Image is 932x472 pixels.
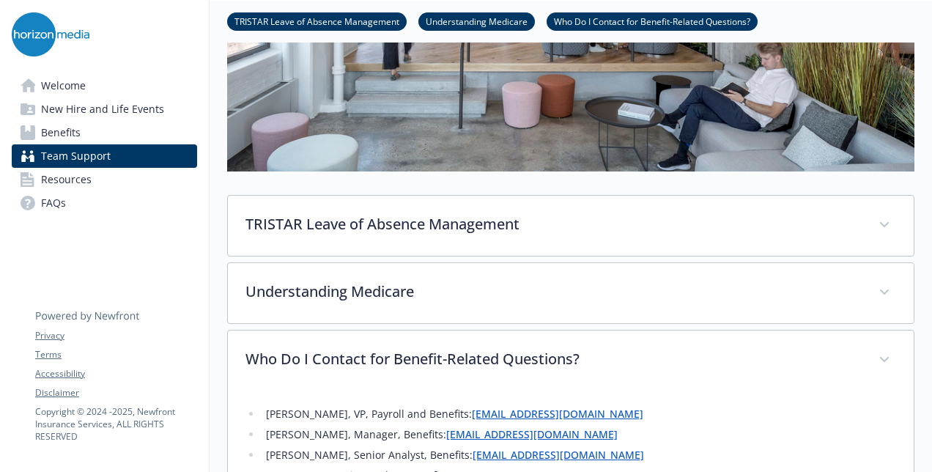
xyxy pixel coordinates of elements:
[41,74,86,97] span: Welcome
[245,281,861,303] p: Understanding Medicare
[41,144,111,168] span: Team Support
[12,121,197,144] a: Benefits
[12,191,197,215] a: FAQs
[12,144,197,168] a: Team Support
[245,348,861,370] p: Who Do I Contact for Benefit-Related Questions?
[35,329,196,342] a: Privacy
[418,14,535,28] a: Understanding Medicare
[547,14,758,28] a: Who Do I Contact for Benefit-Related Questions?
[262,405,896,423] li: [PERSON_NAME], VP, Payroll and Benefits:
[227,14,407,28] a: TRISTAR Leave of Absence Management
[35,405,196,443] p: Copyright © 2024 - 2025 , Newfront Insurance Services, ALL RIGHTS RESERVED
[262,446,896,464] li: [PERSON_NAME], Senior Analyst, Benefits:
[228,331,914,391] div: Who Do I Contact for Benefit-Related Questions?
[35,386,196,399] a: Disclaimer
[228,196,914,256] div: TRISTAR Leave of Absence Management
[41,121,81,144] span: Benefits
[35,367,196,380] a: Accessibility
[228,263,914,323] div: Understanding Medicare
[41,168,92,191] span: Resources
[12,74,197,97] a: Welcome
[262,426,896,443] li: [PERSON_NAME], Manager, Benefits:
[472,407,643,421] a: [EMAIL_ADDRESS][DOMAIN_NAME]
[12,97,197,121] a: New Hire and Life Events
[446,427,618,441] a: [EMAIL_ADDRESS][DOMAIN_NAME]
[245,213,861,235] p: TRISTAR Leave of Absence Management
[35,348,196,361] a: Terms
[41,97,164,121] span: New Hire and Life Events
[473,448,644,462] a: [EMAIL_ADDRESS][DOMAIN_NAME]
[41,191,66,215] span: FAQs
[12,168,197,191] a: Resources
